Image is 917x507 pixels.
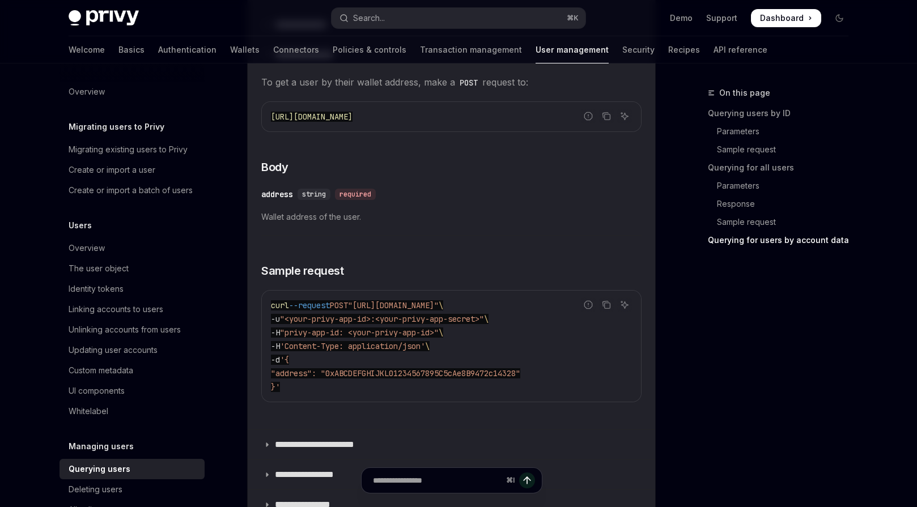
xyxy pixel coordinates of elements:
span: 'Content-Type: application/json' [280,341,425,351]
img: dark logo [69,10,139,26]
a: Wallets [230,36,260,63]
a: UI components [60,381,205,401]
span: -H [271,327,280,338]
span: "<your-privy-app-id>:<your-privy-app-secret>" [280,314,484,324]
h5: Migrating users to Privy [69,120,164,134]
a: Welcome [69,36,105,63]
span: '{ [280,355,289,365]
div: Updating user accounts [69,343,158,357]
span: "address": "0xABCDEFGHIJKL01234567895C5cAe8B9472c14328" [271,368,520,378]
a: Authentication [158,36,216,63]
a: Overview [60,238,205,258]
a: Parameters [708,177,857,195]
span: \ [439,300,443,310]
button: Ask AI [617,297,632,312]
span: \ [484,314,489,324]
a: Demo [670,12,693,24]
a: Updating user accounts [60,340,205,360]
a: Security [622,36,655,63]
a: Querying users [60,459,205,479]
a: Support [706,12,737,24]
div: Custom metadata [69,364,133,377]
span: curl [271,300,289,310]
a: Whitelabel [60,401,205,421]
a: Deleting users [60,479,205,500]
span: To get a user by their wallet address, make a request to: [261,74,642,90]
a: Create or import a batch of users [60,180,205,201]
div: Identity tokens [69,282,124,296]
div: Migrating existing users to Privy [69,143,188,156]
a: Parameters [708,122,857,140]
div: Create or import a batch of users [69,184,193,197]
a: Unlinking accounts from users [60,319,205,340]
a: Policies & controls [333,36,406,63]
div: Deleting users [69,483,122,496]
div: UI components [69,384,125,398]
a: User management [536,36,609,63]
div: required [335,189,376,200]
a: Sample request [708,140,857,159]
a: Basics [118,36,145,63]
div: Overview [69,85,105,99]
input: Ask a question... [373,468,502,493]
a: Transaction management [420,36,522,63]
span: "[URL][DOMAIN_NAME]" [348,300,439,310]
span: "privy-app-id: <your-privy-app-id>" [280,327,439,338]
span: -d [271,355,280,365]
div: Create or import a user [69,163,155,177]
button: Send message [519,472,535,488]
div: Whitelabel [69,404,108,418]
a: Linking accounts to users [60,299,205,319]
a: The user object [60,258,205,279]
a: Custom metadata [60,360,205,381]
div: address [261,189,293,200]
button: Copy the contents from the code block [599,109,614,123]
button: Open search [332,8,585,28]
span: On this page [719,86,770,100]
span: Wallet address of the user. [261,210,642,224]
div: The user object [69,262,129,275]
a: Querying for users by account data [708,231,857,249]
span: \ [425,341,430,351]
span: -H [271,341,280,351]
button: Report incorrect code [581,109,596,123]
a: Overview [60,82,205,102]
span: POST [330,300,348,310]
a: Recipes [668,36,700,63]
div: Search... [353,11,385,25]
code: POST [455,76,482,89]
a: Dashboard [751,9,821,27]
span: Sample request [261,263,343,279]
h5: Users [69,219,92,232]
a: Response [708,195,857,213]
div: Linking accounts to users [69,303,163,316]
span: ⌘ K [567,14,579,23]
div: Overview [69,241,105,255]
button: Report incorrect code [581,297,596,312]
span: }' [271,382,280,392]
span: -u [271,314,280,324]
a: Identity tokens [60,279,205,299]
button: Copy the contents from the code block [599,297,614,312]
button: Ask AI [617,109,632,123]
h5: Managing users [69,440,134,453]
div: Unlinking accounts from users [69,323,181,336]
a: Sample request [708,213,857,231]
div: Querying users [69,462,130,476]
a: Querying for all users [708,159,857,177]
a: Migrating existing users to Privy [60,139,205,160]
span: \ [439,327,443,338]
a: API reference [714,36,767,63]
a: Create or import a user [60,160,205,180]
button: Toggle dark mode [830,9,848,27]
a: Querying users by ID [708,104,857,122]
span: Body [261,159,288,175]
span: --request [289,300,330,310]
span: Dashboard [760,12,804,24]
a: Connectors [273,36,319,63]
span: string [302,190,326,199]
span: [URL][DOMAIN_NAME] [271,112,353,122]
